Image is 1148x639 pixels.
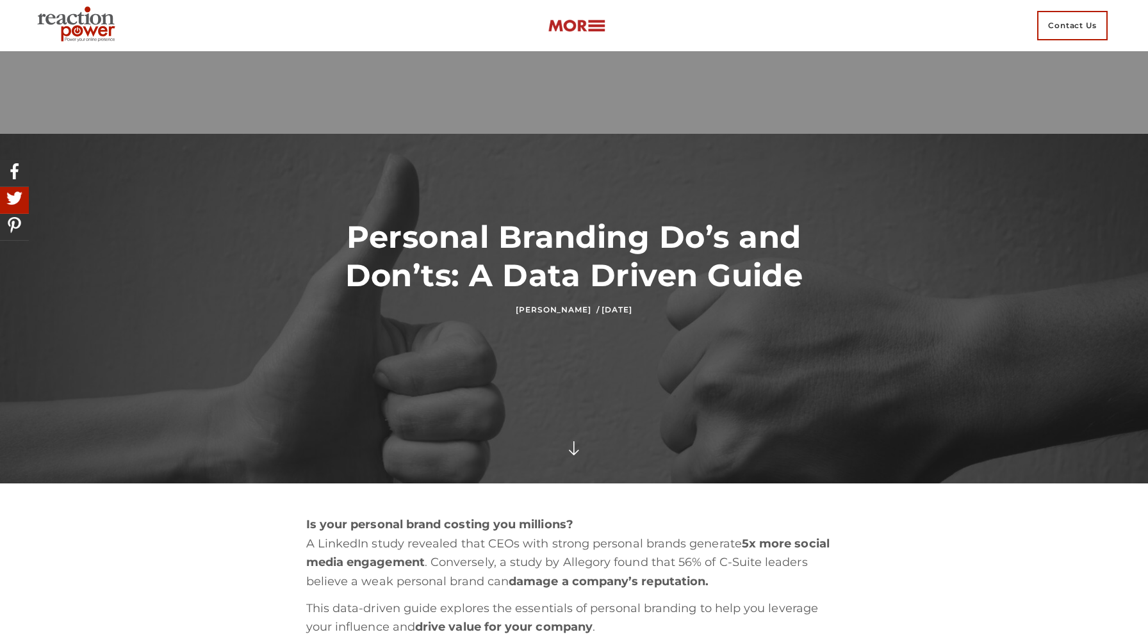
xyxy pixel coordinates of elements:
[516,305,599,314] a: [PERSON_NAME] /
[415,620,593,634] strong: drive value for your company
[3,187,26,209] img: Share On Twitter
[32,3,125,49] img: Executive Branding | Personal Branding Agency
[509,574,709,588] strong: damage a company’s reputation.
[602,305,632,314] time: [DATE]
[306,515,842,592] p: A LinkedIn study revealed that CEOs with strong personal brands generate . Conversely, a study by...
[548,19,605,33] img: more-btn.png
[3,160,26,182] img: Share On Facebook
[306,517,573,531] strong: Is your personal brand costing you millions?
[306,218,842,295] h1: Personal Branding Do’s and Don’ts: A Data Driven Guide
[1037,11,1108,40] span: Contact Us
[3,214,26,236] img: Share On Pinterest
[306,599,842,637] p: This data-driven guide explores the essentials of personal branding to help you leverage your inf...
